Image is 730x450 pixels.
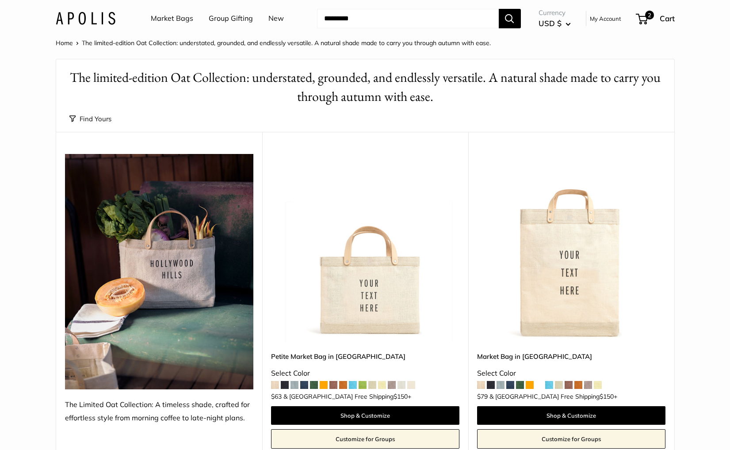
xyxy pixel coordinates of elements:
[283,393,411,400] span: & [GEOGRAPHIC_DATA] Free Shipping +
[209,12,253,25] a: Group Gifting
[477,406,665,425] a: Shop & Customize
[271,351,459,362] a: Petite Market Bag in [GEOGRAPHIC_DATA]
[65,154,253,390] img: The Limited Oat Collection: A timeless shade, crafted for effortless style from morning coffee to...
[271,154,459,342] a: Petite Market Bag in OatPetite Market Bag in Oat
[56,37,491,49] nav: Breadcrumb
[69,68,661,106] h1: The limited-edition Oat Collection: understated, grounded, and endlessly versatile. A natural sha...
[477,351,665,362] a: Market Bag in [GEOGRAPHIC_DATA]
[600,392,614,400] span: $150
[56,39,73,47] a: Home
[268,12,284,25] a: New
[271,367,459,380] div: Select Color
[477,154,665,342] img: Market Bag in Oat
[539,19,562,28] span: USD $
[489,393,617,400] span: & [GEOGRAPHIC_DATA] Free Shipping +
[82,39,491,47] span: The limited-edition Oat Collection: understated, grounded, and endlessly versatile. A natural sha...
[477,429,665,449] a: Customize for Groups
[317,9,499,28] input: Search...
[394,392,408,400] span: $150
[499,9,521,28] button: Search
[539,16,571,31] button: USD $
[151,12,193,25] a: Market Bags
[271,154,459,342] img: Petite Market Bag in Oat
[590,13,621,24] a: My Account
[271,406,459,425] a: Shop & Customize
[637,12,675,26] a: 2 Cart
[69,113,111,125] button: Find Yours
[271,392,282,400] span: $63
[660,14,675,23] span: Cart
[56,12,115,25] img: Apolis
[539,7,571,19] span: Currency
[477,367,665,380] div: Select Color
[477,154,665,342] a: Market Bag in OatMarket Bag in Oat
[645,11,654,19] span: 2
[477,392,488,400] span: $79
[65,398,253,425] div: The Limited Oat Collection: A timeless shade, crafted for effortless style from morning coffee to...
[271,429,459,449] a: Customize for Groups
